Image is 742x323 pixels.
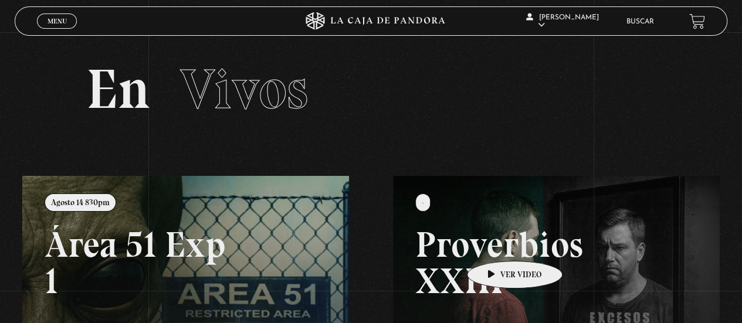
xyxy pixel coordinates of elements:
h2: En [86,62,656,117]
span: [PERSON_NAME] [526,14,599,29]
a: Buscar [626,18,654,25]
a: View your shopping cart [689,13,705,29]
span: Cerrar [43,28,71,36]
span: Menu [48,18,67,25]
span: Vivos [180,56,308,123]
